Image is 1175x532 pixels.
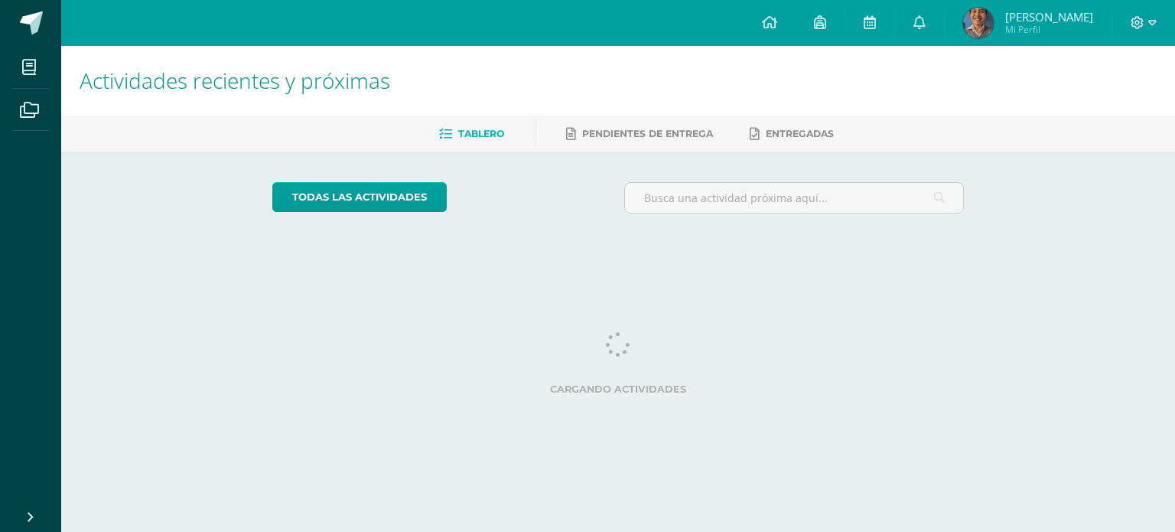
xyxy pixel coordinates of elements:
[272,182,447,212] a: todas las Actividades
[625,183,964,213] input: Busca una actividad próxima aquí...
[439,122,504,146] a: Tablero
[582,128,713,139] span: Pendientes de entrega
[766,128,834,139] span: Entregadas
[750,122,834,146] a: Entregadas
[1005,23,1093,36] span: Mi Perfil
[458,128,504,139] span: Tablero
[963,8,994,38] img: 089e47a4a87b524395cd23be99b64361.png
[1005,9,1093,24] span: [PERSON_NAME]
[566,122,713,146] a: Pendientes de entrega
[80,66,390,95] span: Actividades recientes y próximas
[272,383,965,395] label: Cargando actividades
